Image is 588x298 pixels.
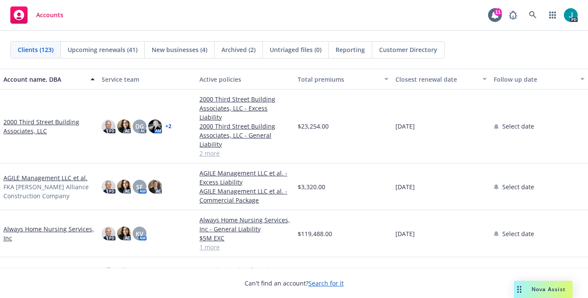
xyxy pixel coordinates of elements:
a: Always Home Nursing Services, Inc [3,224,95,243]
a: AGILE Management LLC et al. [3,173,87,182]
div: 11 [494,7,502,15]
span: $23,254.00 [298,122,329,131]
span: DG [135,122,144,131]
button: Closest renewal date [392,69,490,89]
span: SF [136,182,143,191]
button: Total premiums [294,69,392,89]
img: photo [117,227,131,240]
span: Archived (2) [221,45,255,54]
span: Can't find an account? [245,279,344,288]
span: Reporting [336,45,365,54]
div: Service team [102,75,193,84]
span: Select date [502,229,534,238]
a: 2000 Third Street Building Associates, LLC [3,117,95,135]
div: Active policies [199,75,291,84]
div: Account name, DBA [3,75,85,84]
a: Switch app [544,6,561,24]
span: Nova Assist [532,286,566,293]
span: Untriaged files (0) [270,45,321,54]
div: Closest renewal date [395,75,477,84]
span: $119,488.00 [298,229,332,238]
span: [DATE] [395,122,415,131]
span: Accounts [36,12,63,18]
span: FKA [PERSON_NAME] Alliance Construction Company [3,182,95,200]
a: Report a Bug [504,6,522,24]
button: Service team [98,69,196,89]
span: Upcoming renewals (41) [68,45,137,54]
a: Accounts [7,3,67,27]
img: photo [117,180,131,194]
a: Search [524,6,541,24]
a: 2000 Third Street Building Associates, LLC - General Liability [199,122,291,149]
img: photo [102,120,115,133]
button: Active policies [196,69,294,89]
span: $3,320.00 [298,182,325,191]
span: Select date [502,182,534,191]
a: Always Home Nursing Services, Inc - General Liability [199,215,291,233]
a: Amani Exceptional Services - Commercial Package [199,265,291,283]
a: Search for it [308,279,344,287]
a: 2000 Third Street Building Associates, LLC - Excess Liability [199,95,291,122]
span: [DATE] [395,182,415,191]
img: photo [102,180,115,194]
img: photo [148,120,162,133]
div: Follow up date [494,75,576,84]
img: photo [117,120,131,133]
a: AGILE Management LLC et al. - Excess Liability [199,169,291,187]
span: KV [136,229,143,238]
a: AGILE Management LLC et al. - Commercial Package [199,187,291,205]
a: $5M EXC [199,233,291,243]
img: photo [102,227,115,240]
button: Nova Assist [514,281,572,298]
a: 1 more [199,243,291,252]
img: photo [117,267,131,281]
span: Customer Directory [379,45,437,54]
div: Total premiums [298,75,380,84]
span: [DATE] [395,229,415,238]
img: photo [148,180,162,194]
span: Select date [502,122,534,131]
img: photo [564,8,578,22]
a: + 2 [165,124,171,129]
span: Clients (123) [18,45,53,54]
div: Drag to move [514,281,525,298]
span: New businesses (4) [152,45,207,54]
a: 2 more [199,149,291,158]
